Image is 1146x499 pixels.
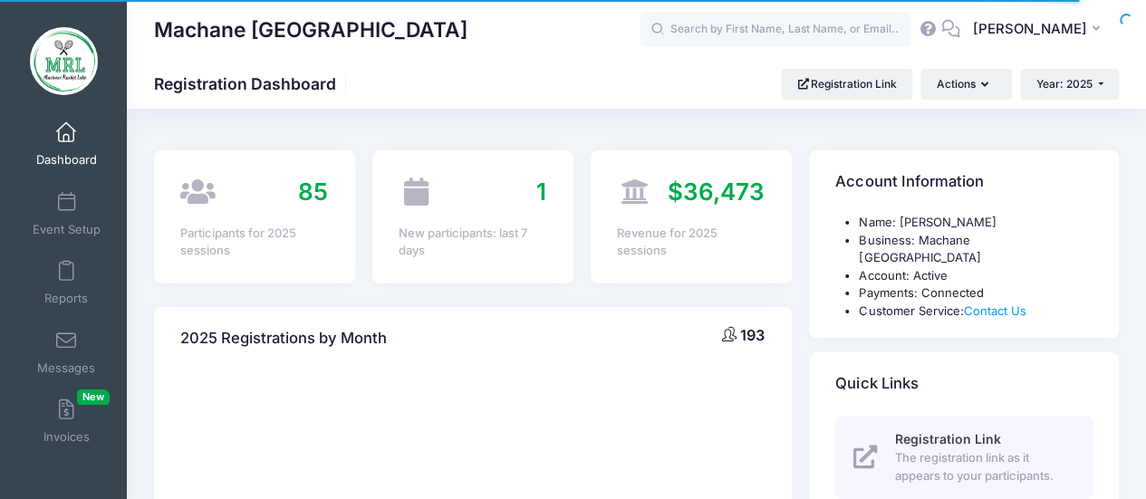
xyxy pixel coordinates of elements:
[859,267,1093,285] li: Account: Active
[77,389,110,405] span: New
[859,302,1093,321] li: Customer Service:
[781,69,912,100] a: Registration Link
[617,225,765,260] div: Revenue for 2025 sessions
[43,430,90,446] span: Invoices
[920,69,1011,100] button: Actions
[399,225,546,260] div: New participants: last 7 days
[859,232,1093,267] li: Business: Machane [GEOGRAPHIC_DATA]
[740,326,765,344] span: 193
[963,303,1026,318] a: Contact Us
[298,178,328,206] span: 85
[894,449,1072,485] span: The registration link as it appears to your participants.
[859,284,1093,302] li: Payments: Connected
[30,27,98,95] img: Machane Racket Lake
[154,74,352,93] h1: Registration Dashboard
[835,359,918,410] h4: Quick Links
[668,178,765,206] span: $36,473
[894,431,1000,446] span: Registration Link
[859,214,1093,232] li: Name: [PERSON_NAME]
[835,416,1093,499] a: Registration Link The registration link as it appears to your participants.
[180,225,328,260] div: Participants for 2025 sessions
[960,9,1119,51] button: [PERSON_NAME]
[36,153,97,168] span: Dashboard
[835,157,983,208] h4: Account Information
[1020,69,1119,100] button: Year: 2025
[24,112,110,176] a: Dashboard
[44,292,88,307] span: Reports
[24,182,110,245] a: Event Setup
[24,389,110,453] a: InvoicesNew
[37,360,95,376] span: Messages
[154,9,467,51] h1: Machane [GEOGRAPHIC_DATA]
[33,222,101,237] span: Event Setup
[972,19,1086,39] span: [PERSON_NAME]
[24,251,110,314] a: Reports
[536,178,546,206] span: 1
[1036,77,1093,91] span: Year: 2025
[640,12,911,48] input: Search by First Name, Last Name, or Email...
[180,312,387,364] h4: 2025 Registrations by Month
[24,321,110,384] a: Messages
